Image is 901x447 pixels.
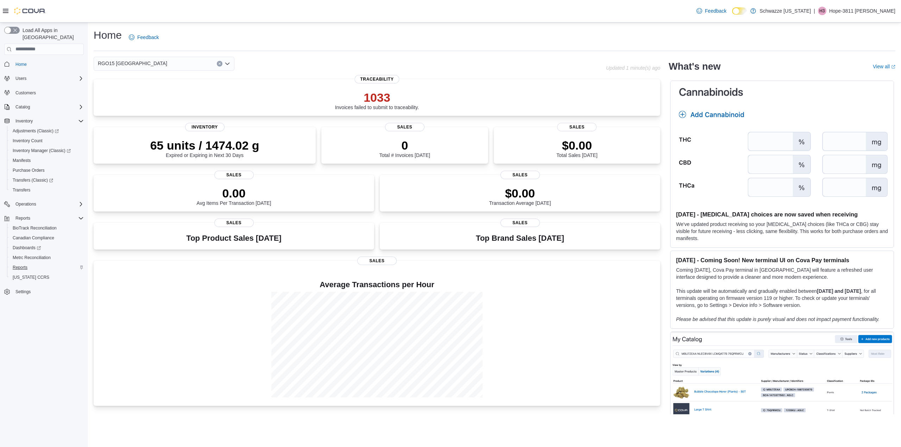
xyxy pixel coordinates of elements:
[489,186,551,200] p: $0.00
[10,137,84,145] span: Inventory Count
[4,56,84,315] nav: Complex example
[13,148,71,153] span: Inventory Manager (Classic)
[335,90,419,110] div: Invoices failed to submit to traceability.
[760,7,811,15] p: Schwazze [US_STATE]
[13,103,84,111] span: Catalog
[217,61,222,67] button: Clear input
[10,224,84,232] span: BioTrack Reconciliation
[476,234,564,243] h3: Top Brand Sales [DATE]
[10,156,33,165] a: Manifests
[1,287,87,297] button: Settings
[13,214,84,222] span: Reports
[354,75,399,83] span: Traceability
[676,221,888,242] p: We've updated product receiving so your [MEDICAL_DATA] choices (like THCa or CBG) stay visible fo...
[1,102,87,112] button: Catalog
[14,7,46,14] img: Cova
[13,288,33,296] a: Settings
[10,234,57,242] a: Canadian Compliance
[197,186,271,206] div: Avg Items Per Transaction [DATE]
[10,127,62,135] a: Adjustments (Classic)
[10,127,84,135] span: Adjustments (Classic)
[7,253,87,263] button: Metrc Reconciliation
[10,137,45,145] a: Inventory Count
[15,289,31,295] span: Settings
[15,76,26,81] span: Users
[7,223,87,233] button: BioTrack Reconciliation
[13,235,54,241] span: Canadian Compliance
[13,138,43,144] span: Inventory Count
[197,186,271,200] p: 0.00
[694,4,729,18] a: Feedback
[10,166,48,175] a: Purchase Orders
[13,117,36,125] button: Inventory
[1,213,87,223] button: Reports
[557,123,597,131] span: Sales
[13,187,30,193] span: Transfers
[817,288,861,294] strong: [DATE] and [DATE]
[500,219,540,227] span: Sales
[15,201,36,207] span: Operations
[7,175,87,185] a: Transfers (Classic)
[13,89,39,97] a: Customers
[335,90,419,105] p: 1033
[489,186,551,206] div: Transaction Average [DATE]
[13,117,84,125] span: Inventory
[10,176,56,184] a: Transfers (Classic)
[13,74,84,83] span: Users
[137,34,159,41] span: Feedback
[13,60,30,69] a: Home
[829,7,895,15] p: Hope-3811 [PERSON_NAME]
[7,146,87,156] a: Inventory Manager (Classic)
[379,138,430,158] div: Total # Invoices [DATE]
[13,177,53,183] span: Transfers (Classic)
[819,7,825,15] span: H3
[7,263,87,272] button: Reports
[10,186,84,194] span: Transfers
[13,74,29,83] button: Users
[1,88,87,98] button: Customers
[13,214,33,222] button: Reports
[676,266,888,281] p: Coming [DATE], Cova Pay terminal in [GEOGRAPHIC_DATA] will feature a refreshed user interface des...
[676,257,888,264] h3: [DATE] - Coming Soon! New terminal UI on Cova Pay terminals
[7,156,87,165] button: Manifests
[13,287,84,296] span: Settings
[98,59,167,68] span: RGO15 [GEOGRAPHIC_DATA]
[126,30,162,44] a: Feedback
[186,234,281,243] h3: Top Product Sales [DATE]
[818,7,826,15] div: Hope-3811 Vega
[7,165,87,175] button: Purchase Orders
[15,104,30,110] span: Catalog
[7,233,87,243] button: Canadian Compliance
[556,138,597,158] div: Total Sales [DATE]
[13,265,27,270] span: Reports
[13,60,84,69] span: Home
[214,219,254,227] span: Sales
[1,74,87,83] button: Users
[606,65,660,71] p: Updated 1 minute(s) ago
[10,156,84,165] span: Manifests
[10,176,84,184] span: Transfers (Classic)
[10,166,84,175] span: Purchase Orders
[891,65,895,69] svg: External link
[10,234,84,242] span: Canadian Compliance
[13,200,84,208] span: Operations
[7,185,87,195] button: Transfers
[10,263,30,272] a: Reports
[10,253,84,262] span: Metrc Reconciliation
[669,61,720,72] h2: What's new
[7,272,87,282] button: [US_STATE] CCRS
[10,273,84,282] span: Washington CCRS
[15,90,36,96] span: Customers
[225,61,230,67] button: Open list of options
[94,28,122,42] h1: Home
[13,168,45,173] span: Purchase Orders
[1,59,87,69] button: Home
[13,255,51,260] span: Metrc Reconciliation
[873,64,895,69] a: View allExternal link
[10,224,59,232] a: BioTrack Reconciliation
[13,158,31,163] span: Manifests
[13,103,33,111] button: Catalog
[10,263,84,272] span: Reports
[214,171,254,179] span: Sales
